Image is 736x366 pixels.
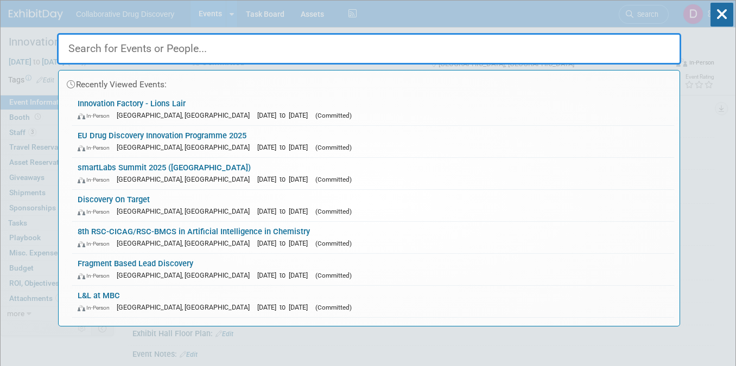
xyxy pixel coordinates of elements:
span: In-Person [78,176,115,183]
span: In-Person [78,144,115,151]
div: Recently Viewed Events: [64,70,674,94]
a: EU Drug Discovery Innovation Programme 2025 In-Person [GEOGRAPHIC_DATA], [GEOGRAPHIC_DATA] [DATE]... [72,126,674,157]
a: Discovery On Target In-Person [GEOGRAPHIC_DATA], [GEOGRAPHIC_DATA] [DATE] to [DATE] (Committed) [72,190,674,221]
span: (Committed) [315,272,352,279]
span: (Committed) [315,208,352,215]
span: [DATE] to [DATE] [257,239,313,247]
span: In-Person [78,304,115,311]
span: In-Person [78,240,115,247]
span: [DATE] to [DATE] [257,175,313,183]
span: [GEOGRAPHIC_DATA], [GEOGRAPHIC_DATA] [117,239,255,247]
input: Search for Events or People... [57,33,681,65]
span: [DATE] to [DATE] [257,143,313,151]
span: (Committed) [315,144,352,151]
span: [DATE] to [DATE] [257,303,313,311]
span: (Committed) [315,176,352,183]
span: [DATE] to [DATE] [257,111,313,119]
span: [GEOGRAPHIC_DATA], [GEOGRAPHIC_DATA] [117,207,255,215]
a: smartLabs Summit 2025 ([GEOGRAPHIC_DATA]) In-Person [GEOGRAPHIC_DATA], [GEOGRAPHIC_DATA] [DATE] t... [72,158,674,189]
span: [DATE] to [DATE] [257,207,313,215]
a: Innovation Factory - Lions Lair In-Person [GEOGRAPHIC_DATA], [GEOGRAPHIC_DATA] [DATE] to [DATE] (... [72,94,674,125]
a: L&L at MBC In-Person [GEOGRAPHIC_DATA], [GEOGRAPHIC_DATA] [DATE] to [DATE] (Committed) [72,286,674,317]
span: In-Person [78,272,115,279]
span: [DATE] to [DATE] [257,271,313,279]
span: In-Person [78,112,115,119]
span: In-Person [78,208,115,215]
a: Fragment Based Lead Discovery In-Person [GEOGRAPHIC_DATA], [GEOGRAPHIC_DATA] [DATE] to [DATE] (Co... [72,254,674,285]
a: 8th RSC-CICAG/RSC-BMCS in Artificial Intelligence in Chemistry In-Person [GEOGRAPHIC_DATA], [GEOG... [72,222,674,253]
span: (Committed) [315,112,352,119]
span: [GEOGRAPHIC_DATA], [GEOGRAPHIC_DATA] [117,303,255,311]
span: [GEOGRAPHIC_DATA], [GEOGRAPHIC_DATA] [117,111,255,119]
span: (Committed) [315,240,352,247]
span: (Committed) [315,304,352,311]
span: [GEOGRAPHIC_DATA], [GEOGRAPHIC_DATA] [117,271,255,279]
span: [GEOGRAPHIC_DATA], [GEOGRAPHIC_DATA] [117,175,255,183]
span: [GEOGRAPHIC_DATA], [GEOGRAPHIC_DATA] [117,143,255,151]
